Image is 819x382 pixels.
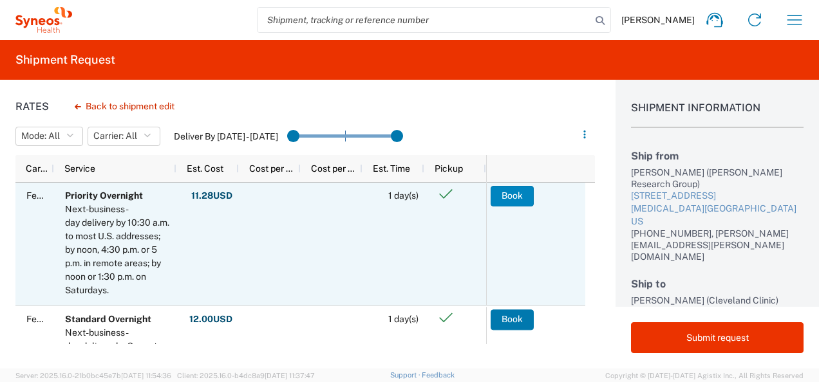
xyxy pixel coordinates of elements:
[390,371,422,379] a: Support
[631,102,804,128] h1: Shipment Information
[631,278,804,290] h2: Ship to
[631,150,804,162] h2: Ship from
[64,163,95,174] span: Service
[631,190,804,228] a: [STREET_ADDRESS][MEDICAL_DATA][GEOGRAPHIC_DATA] US
[249,163,296,174] span: Cost per Mile
[191,186,233,206] button: 11.28USD
[388,190,419,201] span: 1 day(s)
[93,130,137,142] span: Carrier: All
[631,228,804,262] div: [PHONE_NUMBER], [PERSON_NAME][EMAIL_ADDRESS][PERSON_NAME][DOMAIN_NAME]
[15,127,83,146] button: Mode: All
[189,313,232,325] strong: 12.00 USD
[121,372,171,379] span: [DATE] 11:54:36
[631,203,804,228] div: [MEDICAL_DATA][GEOGRAPHIC_DATA] US
[311,163,357,174] span: Cost per Mile
[605,370,804,381] span: Copyright © [DATE]-[DATE] Agistix Inc., All Rights Reserved
[388,314,419,324] span: 1 day(s)
[26,190,88,201] span: FedEx Express
[265,372,315,379] span: [DATE] 11:37:47
[65,190,143,201] b: Priority Overnight
[422,371,455,379] a: Feedback
[189,309,233,330] button: 12.00USD
[65,203,171,297] div: Next-business-day delivery by 10:30 a.m. to most U.S. addresses; by noon, 4:30 p.m. or 5 p.m. in ...
[15,52,115,68] h2: Shipment Request
[631,322,804,353] button: Submit request
[15,100,49,113] h1: Rates
[174,131,278,142] label: Deliver By [DATE] - [DATE]
[373,163,410,174] span: Est. Time
[621,14,695,26] span: [PERSON_NAME]
[65,326,171,380] div: Next-business-day delivery by 3 p.m. to most U.S. addresses; by 4:30 to rural areas.
[631,167,804,190] div: [PERSON_NAME] ([PERSON_NAME] Research Group)
[88,127,160,146] button: Carrier: All
[26,314,88,324] span: FedEx Express
[258,8,591,32] input: Shipment, tracking or reference number
[15,372,171,379] span: Server: 2025.16.0-21b0bc45e7b
[631,295,804,306] div: [PERSON_NAME] (Cleveland Clinic)
[65,314,151,324] b: Standard Overnight
[191,190,232,202] strong: 11.28 USD
[187,163,223,174] span: Est. Cost
[631,190,804,203] div: [STREET_ADDRESS]
[64,95,185,118] button: Back to shipment edit
[491,186,534,206] button: Book
[26,163,49,174] span: Carrier
[491,309,534,330] button: Book
[21,130,60,142] span: Mode: All
[435,163,463,174] span: Pickup
[177,372,315,379] span: Client: 2025.16.0-b4dc8a9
